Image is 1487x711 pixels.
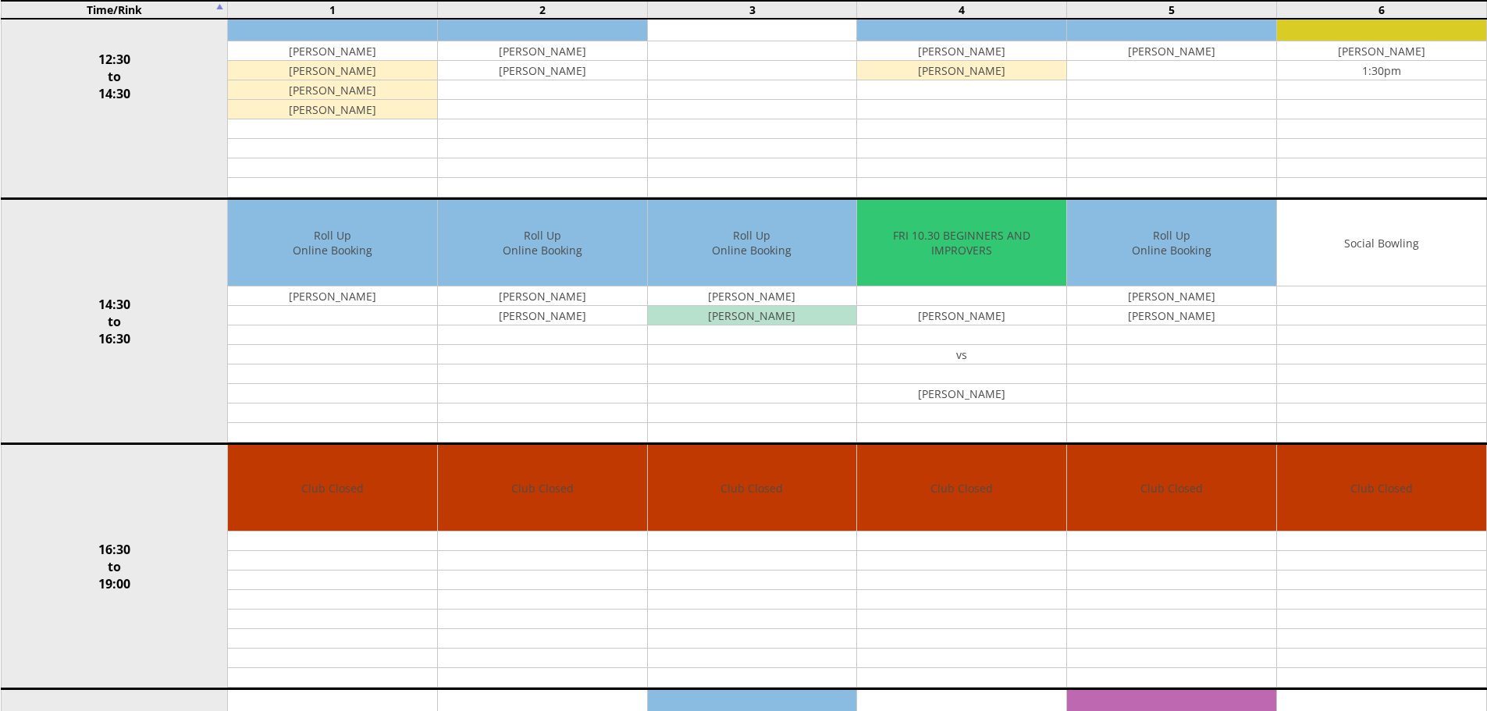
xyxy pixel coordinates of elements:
td: Social Bowling [1277,200,1486,286]
td: Club Closed [1067,445,1276,531]
td: [PERSON_NAME] [438,61,647,80]
td: Roll Up Online Booking [438,200,647,286]
td: [PERSON_NAME] [228,41,437,61]
td: [PERSON_NAME] [648,306,857,325]
td: Roll Up Online Booking [648,200,857,286]
td: Club Closed [228,445,437,531]
td: Club Closed [857,445,1066,531]
td: Club Closed [648,445,857,531]
td: 2 [437,1,647,19]
td: vs [857,345,1066,364]
td: 4 [857,1,1067,19]
td: [PERSON_NAME] [857,41,1066,61]
td: 1 [228,1,438,19]
td: [PERSON_NAME] [857,306,1066,325]
td: 5 [1067,1,1277,19]
td: 1:30pm [1277,61,1486,80]
td: [PERSON_NAME] [228,61,437,80]
td: [PERSON_NAME] [228,100,437,119]
td: 16:30 to 19:00 [1,444,228,689]
td: [PERSON_NAME] [1067,286,1276,306]
td: [PERSON_NAME] [857,61,1066,80]
td: 6 [1276,1,1486,19]
td: [PERSON_NAME] [438,306,647,325]
td: Roll Up Online Booking [1067,200,1276,286]
td: [PERSON_NAME] [228,286,437,306]
td: [PERSON_NAME] [1277,41,1486,61]
td: Time/Rink [1,1,228,19]
td: [PERSON_NAME] [648,286,857,306]
td: [PERSON_NAME] [1067,41,1276,61]
td: [PERSON_NAME] [857,384,1066,403]
td: Club Closed [1277,445,1486,531]
td: [PERSON_NAME] [438,41,647,61]
td: [PERSON_NAME] [1067,306,1276,325]
td: FRI 10.30 BEGINNERS AND IMPROVERS [857,200,1066,286]
td: 14:30 to 16:30 [1,199,228,444]
td: Roll Up Online Booking [228,200,437,286]
td: 3 [647,1,857,19]
td: Club Closed [438,445,647,531]
td: [PERSON_NAME] [438,286,647,306]
td: [PERSON_NAME] [228,80,437,100]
